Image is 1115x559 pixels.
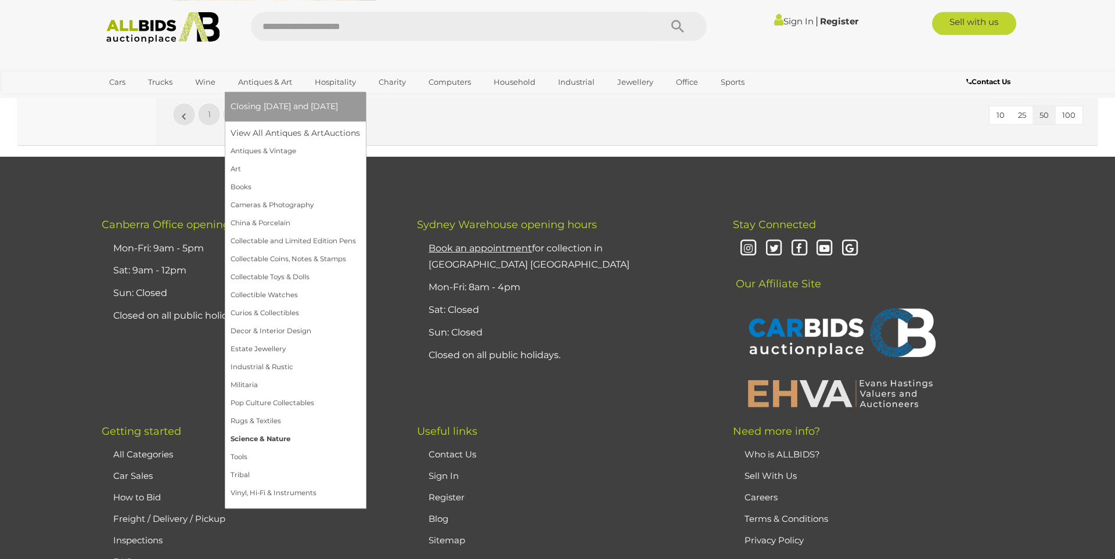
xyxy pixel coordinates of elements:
[426,276,703,299] li: Mon-Fri: 8am - 4pm
[110,237,388,260] li: Mon-Fri: 9am - 5pm
[1033,106,1056,124] button: 50
[739,239,759,259] i: Instagram
[429,243,630,271] a: Book an appointmentfor collection in [GEOGRAPHIC_DATA] [GEOGRAPHIC_DATA]
[733,218,816,231] span: Stay Connected
[744,492,778,503] a: Careers
[1062,110,1076,120] span: 100
[222,103,246,126] a: 2
[188,73,223,92] a: Wine
[429,513,448,524] a: Blog
[1011,106,1033,124] button: 25
[932,12,1016,35] a: Sell with us
[744,449,820,460] a: Who is ALLBIDS?
[141,73,180,92] a: Trucks
[417,218,597,231] span: Sydney Warehouse opening hours
[815,239,835,259] i: Youtube
[110,282,388,305] li: Sun: Closed
[649,12,707,41] button: Search
[429,492,465,503] a: Register
[820,16,858,27] a: Register
[426,322,703,344] li: Sun: Closed
[208,109,211,120] span: 1
[421,73,479,92] a: Computers
[840,239,860,259] i: Google
[1055,106,1082,124] button: 100
[1018,110,1026,120] span: 25
[417,425,477,438] span: Useful links
[113,470,153,481] a: Car Sales
[815,15,818,27] span: |
[113,513,225,524] a: Freight / Delivery / Pickup
[551,73,602,92] a: Industrial
[100,12,226,44] img: Allbids.com.au
[197,103,221,126] a: 1
[774,16,814,27] a: Sign In
[744,470,797,481] a: Sell With Us
[990,106,1012,124] button: 10
[966,75,1013,88] a: Contact Us
[110,259,388,282] li: Sat: 9am - 12pm
[102,92,199,111] a: [GEOGRAPHIC_DATA]
[231,73,300,92] a: Antiques & Art
[668,73,706,92] a: Office
[713,73,752,92] a: Sports
[733,260,821,290] span: Our Affiliate Site
[426,299,703,322] li: Sat: Closed
[113,449,173,460] a: All Categories
[426,344,703,367] li: Closed on all public holidays.
[429,535,465,546] a: Sitemap
[966,77,1010,86] b: Contact Us
[764,239,784,259] i: Twitter
[371,73,413,92] a: Charity
[429,243,532,254] u: Book an appointment
[113,535,163,546] a: Inspections
[172,103,196,126] a: «
[997,110,1005,120] span: 10
[610,73,661,92] a: Jewellery
[744,535,804,546] a: Privacy Policy
[102,73,133,92] a: Cars
[742,378,939,408] img: EHVA | Evans Hastings Valuers and Auctioneers
[102,425,181,438] span: Getting started
[1040,110,1049,120] span: 50
[744,513,828,524] a: Terms & Conditions
[486,73,543,92] a: Household
[113,492,161,503] a: How to Bid
[789,239,810,259] i: Facebook
[102,218,262,231] span: Canberra Office opening hours
[429,449,476,460] a: Contact Us
[429,470,459,481] a: Sign In
[110,305,388,327] li: Closed on all public holidays.
[733,425,820,438] span: Need more info?
[742,296,939,373] img: CARBIDS Auctionplace
[307,73,364,92] a: Hospitality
